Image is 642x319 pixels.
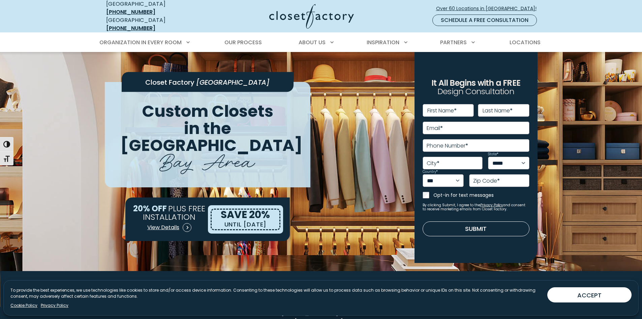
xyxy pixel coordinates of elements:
[133,203,167,214] span: 20% OFF
[299,38,326,46] span: About Us
[106,8,155,16] a: [PHONE_NUMBER]
[433,192,529,198] label: Opt-in for text messages
[106,24,155,32] a: [PHONE_NUMBER]
[431,77,520,88] span: It All Begins with a FREE
[367,38,399,46] span: Inspiration
[427,161,439,166] label: City
[221,207,270,222] span: SAVE 20%
[159,144,255,175] span: Bay Area
[480,203,503,208] a: Privacy Policy
[142,100,273,123] span: Custom Closets
[41,302,68,309] a: Privacy Policy
[427,126,443,131] label: Email
[423,170,438,174] label: Country
[147,221,192,234] a: View Details
[423,203,529,211] small: By clicking Submit, I agree to the and consent to receive marketing emails from Closet Factory.
[147,223,179,232] span: View Details
[10,287,542,299] p: To provide the best experiences, we use technologies like cookies to store and/or access device i...
[99,38,182,46] span: Organization in Every Room
[473,178,500,184] label: Zip Code
[224,38,262,46] span: Our Process
[436,5,542,12] span: Over 60 Locations in [GEOGRAPHIC_DATA]!
[488,153,498,156] label: State
[196,78,270,87] span: [GEOGRAPHIC_DATA]
[440,38,467,46] span: Partners
[437,86,514,97] span: Design Consultation
[432,15,537,26] a: Schedule a Free Consultation
[427,143,468,149] label: Phone Number
[436,3,542,15] a: Over 60 Locations in [GEOGRAPHIC_DATA]!
[145,78,194,87] span: Closet Factory
[547,287,632,302] button: ACCEPT
[483,108,513,113] label: Last Name
[269,4,354,29] img: Closet Factory Logo
[224,220,267,229] p: UNTIL [DATE]
[423,221,529,236] button: Submit
[95,33,548,52] nav: Primary Menu
[120,117,303,157] span: in the [GEOGRAPHIC_DATA]
[106,16,204,32] div: [GEOGRAPHIC_DATA]
[510,38,541,46] span: Locations
[143,203,205,222] span: PLUS FREE INSTALLATION
[427,108,457,113] label: First Name
[10,302,37,309] a: Cookie Policy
